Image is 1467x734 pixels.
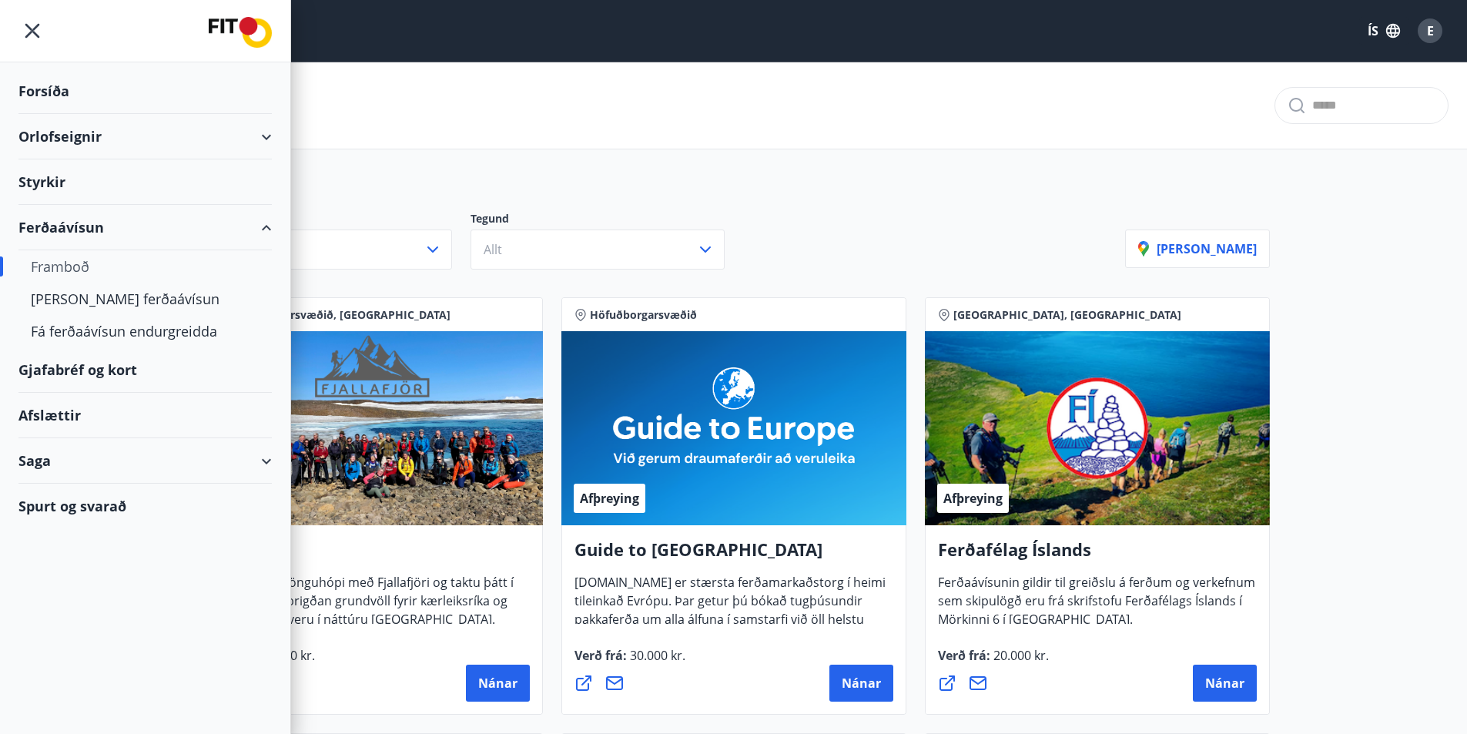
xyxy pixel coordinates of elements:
[943,490,1003,507] span: Afþreying
[1427,22,1434,39] span: E
[211,574,514,640] span: Vertu með í gönguhópi með Fjallafjöri og taktu þátt í að skapa heilbrigðan grundvöll fyrir kærlei...
[1205,675,1244,692] span: Nánar
[18,438,272,484] div: Saga
[18,159,272,205] div: Styrkir
[471,211,743,230] p: Tegund
[627,647,685,664] span: 30.000 kr.
[590,307,697,323] span: Höfuðborgarsvæðið
[198,211,471,230] p: Svæði
[580,490,639,507] span: Afþreying
[18,17,46,45] button: menu
[478,675,517,692] span: Nánar
[18,484,272,528] div: Spurt og svarað
[953,307,1181,323] span: [GEOGRAPHIC_DATA], [GEOGRAPHIC_DATA]
[990,647,1049,664] span: 20.000 kr.
[466,665,530,702] button: Nánar
[574,647,685,676] span: Verð frá :
[31,315,260,347] div: Fá ferðaávísun endurgreidda
[31,250,260,283] div: Framboð
[18,393,272,438] div: Afslættir
[198,230,452,270] button: Allt
[1125,230,1270,268] button: [PERSON_NAME]
[484,241,502,258] span: Allt
[938,647,1049,676] span: Verð frá :
[829,665,893,702] button: Nánar
[574,538,893,573] h4: Guide to [GEOGRAPHIC_DATA]
[18,69,272,114] div: Forsíða
[31,283,260,315] div: [PERSON_NAME] ferðaávísun
[226,307,450,323] span: Höfuðborgarsvæðið, [GEOGRAPHIC_DATA]
[1138,240,1257,257] p: [PERSON_NAME]
[18,347,272,393] div: Gjafabréf og kort
[209,17,272,48] img: union_logo
[211,538,530,573] h4: Fjallafjör
[938,538,1257,573] h4: Ferðafélag Íslands
[938,574,1255,640] span: Ferðaávísunin gildir til greiðslu á ferðum og verkefnum sem skipulögð eru frá skrifstofu Ferðafél...
[1193,665,1257,702] button: Nánar
[1359,17,1408,45] button: ÍS
[574,574,886,677] span: [DOMAIN_NAME] er stærsta ferðamarkaðstorg í heimi tileinkað Evrópu. Þar getur þú bókað tugþúsundi...
[18,205,272,250] div: Ferðaávísun
[842,675,881,692] span: Nánar
[1412,12,1449,49] button: E
[18,114,272,159] div: Orlofseignir
[471,230,725,270] button: Allt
